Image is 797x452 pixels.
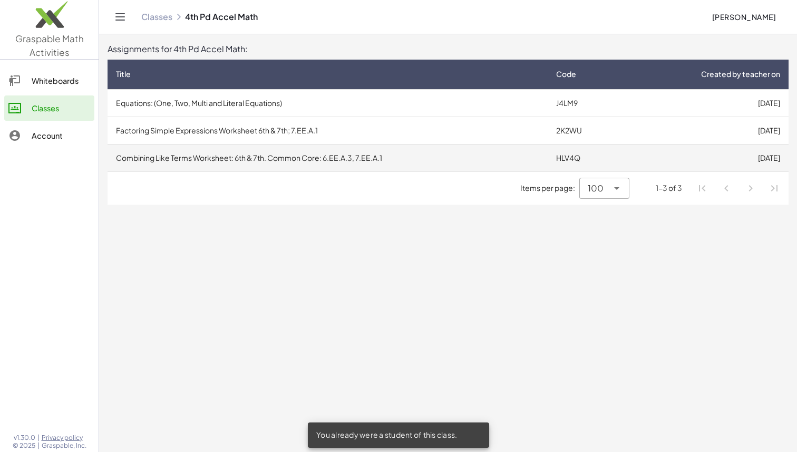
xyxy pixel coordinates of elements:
[42,434,86,442] a: Privacy policy
[656,182,682,194] div: 1-3 of 3
[520,182,579,194] span: Items per page:
[108,117,548,144] td: Factoring Simple Expressions Worksheet 6th & 7th; 7.EE.A.1
[13,441,35,450] span: © 2025
[556,69,576,80] span: Code
[712,12,776,22] span: [PERSON_NAME]
[108,89,548,117] td: Equations: (One, Two, Multi and Literal Equations)
[308,422,489,448] div: You already were a student of this class.
[14,434,35,442] span: v1.30.0
[32,74,90,87] div: Whiteboards
[32,102,90,114] div: Classes
[4,123,94,148] a: Account
[15,33,84,58] span: Graspable Math Activities
[141,12,172,22] a: Classes
[116,69,131,80] span: Title
[701,69,780,80] span: Created by teacher on
[42,441,86,450] span: Graspable, Inc.
[588,182,604,195] span: 100
[703,7,784,26] button: [PERSON_NAME]
[37,434,40,442] span: |
[622,144,789,171] td: [DATE]
[622,89,789,117] td: [DATE]
[112,8,129,25] button: Toggle navigation
[4,95,94,121] a: Classes
[108,144,548,171] td: Combining Like Terms Worksheet: 6th & 7th. Common Core: 6.EE.A.3, 7.EE.A.1
[548,89,622,117] td: J4LM9
[108,43,789,55] div: Assignments for 4th Pd Accel Math:
[622,117,789,144] td: [DATE]
[37,441,40,450] span: |
[691,176,786,200] nav: Pagination Navigation
[32,129,90,142] div: Account
[548,117,622,144] td: 2K2WU
[548,144,622,171] td: HLV4Q
[4,68,94,93] a: Whiteboards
